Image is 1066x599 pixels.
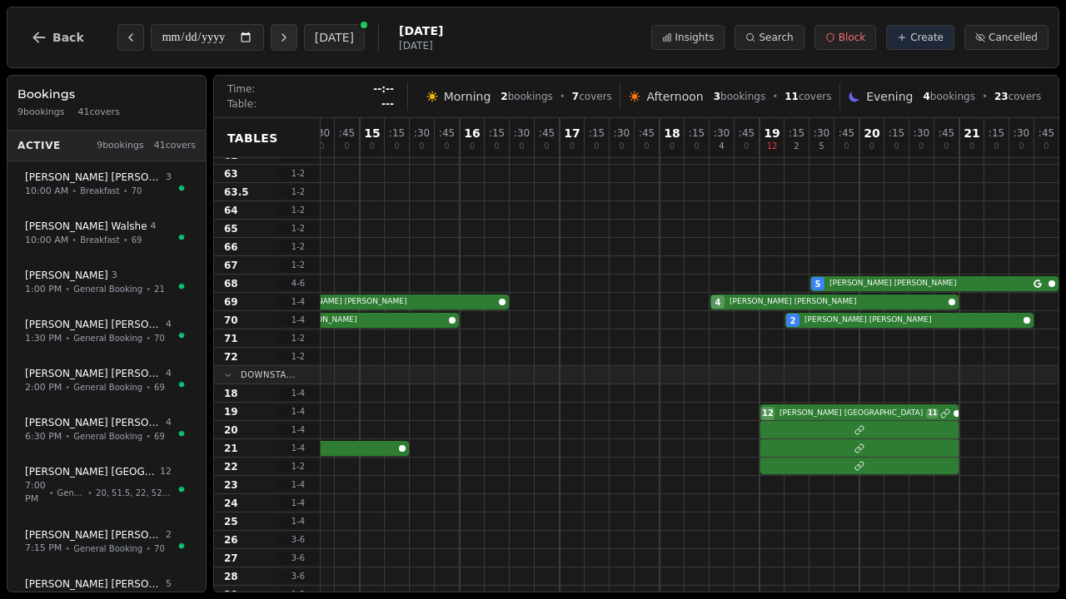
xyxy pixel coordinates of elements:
span: 1 - 4 [278,515,318,527]
span: Cancelled [989,31,1038,44]
span: 0 [744,142,749,151]
span: 10:00 AM [25,234,68,248]
span: 0 [370,142,375,151]
span: 24 [224,497,238,510]
span: 1 - 4 [278,387,318,399]
span: 12 [767,142,778,151]
span: General Booking [73,430,142,443]
span: 4 [719,142,724,151]
span: 20 [864,127,879,139]
span: • [560,90,565,103]
span: 72 [224,350,238,364]
span: 0 [670,142,675,151]
span: 16 [464,127,480,139]
span: 1 - 2 [278,350,318,363]
span: 0 [1019,142,1024,151]
span: : 45 [339,128,355,138]
span: : 15 [889,128,904,138]
span: 3 - 6 [278,570,318,582]
span: 22 [224,460,238,473]
span: 1 - 2 [278,240,318,253]
span: 11 [926,408,939,418]
span: 0 [644,142,649,151]
span: 63.5 [224,186,249,199]
span: 0 [544,142,549,151]
span: 0 [344,142,349,151]
span: [PERSON_NAME] [PERSON_NAME] [730,296,945,308]
button: [PERSON_NAME] [PERSON_NAME]27:15 PM•General Booking•70 [14,519,199,565]
span: 0 [1044,142,1049,151]
span: 9 bookings [17,106,65,120]
span: [PERSON_NAME] [PERSON_NAME] [804,314,1020,326]
span: 11 [785,91,799,102]
span: 1 - 4 [278,478,318,491]
h3: Bookings [17,86,196,102]
span: Downsta... [241,369,296,381]
span: 0 [994,142,999,151]
span: 1:30 PM [25,332,62,346]
span: [PERSON_NAME] [GEOGRAPHIC_DATA] [25,465,157,478]
span: 4 [166,367,172,381]
span: • [87,487,92,499]
span: 0 [444,142,449,151]
span: Morning [444,88,491,105]
span: Insights [675,31,715,44]
span: 5 [815,278,821,290]
span: --- [381,97,394,111]
span: 0 [594,142,599,151]
span: 0 [944,142,949,151]
span: 41 covers [154,139,196,153]
span: : 30 [514,128,530,138]
span: 17 [564,127,580,139]
span: 0 [619,142,624,151]
span: 70 [224,314,238,327]
span: 2 [790,314,796,327]
span: 0 [494,142,499,151]
button: Next day [271,24,297,51]
span: [DATE] [399,22,443,39]
span: • [772,90,778,103]
span: covers [785,90,831,103]
span: 1 - 4 [278,314,318,326]
span: Afternoon [646,88,703,105]
span: • [65,542,70,555]
span: 7 [572,91,579,102]
span: : 45 [439,128,455,138]
span: 1 - 4 [278,423,318,436]
span: 20 [224,423,238,437]
span: 69 [224,295,238,309]
span: 4 - 6 [278,277,318,290]
span: Block [839,31,865,44]
span: 63 [224,167,238,181]
span: [PERSON_NAME] [PERSON_NAME] [25,528,162,542]
span: 0 [570,142,575,151]
button: [PERSON_NAME] [PERSON_NAME]41:30 PM•General Booking•70 [14,309,199,354]
span: 3 [112,269,117,283]
span: • [72,234,77,246]
span: 3 - 6 [278,533,318,546]
span: 1 - 2 [278,222,318,235]
span: 12 [762,407,774,419]
button: Insights [651,25,725,50]
span: : 15 [589,128,605,138]
span: 1 - 4 [278,295,318,308]
span: bookings [714,90,765,103]
span: • [72,185,77,197]
span: : 15 [489,128,505,138]
span: 1 - 2 [278,186,318,198]
span: 7:15 PM [25,542,62,556]
span: 4 [166,416,172,430]
span: 9 bookings [97,139,144,153]
span: [PERSON_NAME] [PERSON_NAME] [280,296,496,308]
span: 69 [154,381,165,394]
span: : 45 [939,128,954,138]
span: 4 [166,318,172,332]
span: 1 - 2 [278,204,318,216]
span: 1 - 4 [278,442,318,454]
span: : 45 [739,128,755,138]
span: covers [994,90,1041,103]
span: 0 [694,142,699,151]
span: [PERSON_NAME] Walshe [25,220,147,233]
span: 4 [715,296,721,309]
span: 19 [764,127,780,139]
